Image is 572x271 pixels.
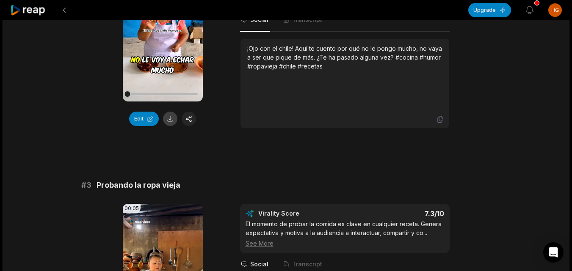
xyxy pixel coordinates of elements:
nav: Tabs [240,9,450,32]
div: 7.3 /10 [353,209,444,218]
span: Social [250,260,268,268]
div: Virality Score [258,209,349,218]
div: Open Intercom Messenger [543,242,564,263]
div: See More [246,239,444,248]
div: ¡Ojo con el chile! Aquí te cuento por qué no le pongo mucho, no vaya a ser que pique de más. ¿Te ... [247,44,442,71]
span: Transcript [292,260,322,268]
span: Probando la ropa vieja [97,179,180,191]
button: Upgrade [468,3,511,17]
button: Edit [129,112,159,126]
span: # 3 [81,179,91,191]
div: El momento de probar la comida es clave en cualquier receta. Genera expectativa y motiva a la aud... [246,219,444,248]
